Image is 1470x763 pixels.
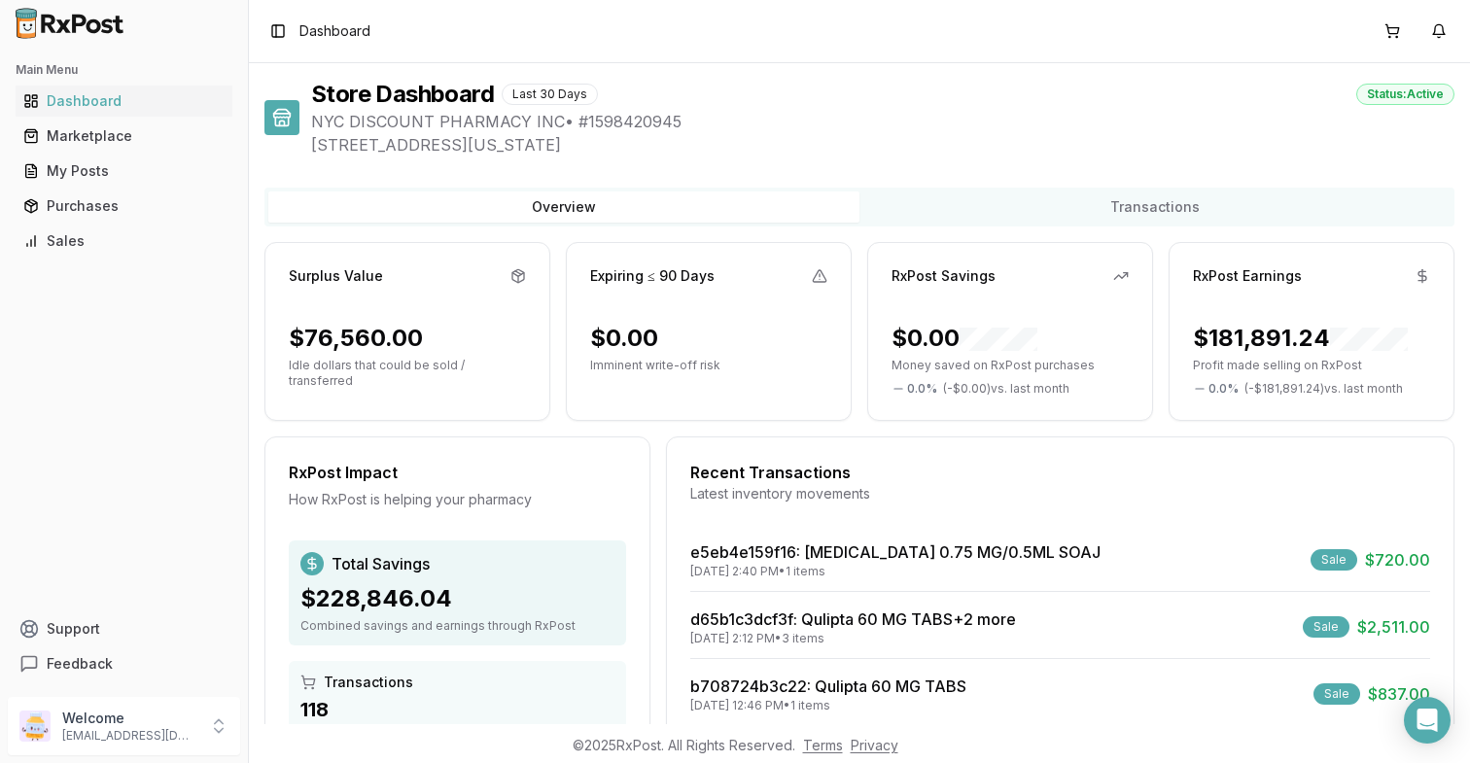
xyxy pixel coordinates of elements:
[23,161,225,181] div: My Posts
[8,611,240,646] button: Support
[1303,616,1349,638] div: Sale
[289,358,526,389] p: Idle dollars that could be sold / transferred
[1193,266,1302,286] div: RxPost Earnings
[1404,697,1451,744] div: Open Intercom Messenger
[16,224,232,259] a: Sales
[1193,358,1430,373] p: Profit made selling on RxPost
[502,84,598,105] div: Last 30 Days
[690,564,1101,579] div: [DATE] 2:40 PM • 1 items
[851,737,898,753] a: Privacy
[8,8,132,39] img: RxPost Logo
[907,381,937,397] span: 0.0 %
[47,654,113,674] span: Feedback
[16,154,232,189] a: My Posts
[8,121,240,152] button: Marketplace
[23,91,225,111] div: Dashboard
[23,196,225,216] div: Purchases
[690,542,1101,562] a: e5eb4e159f16: [MEDICAL_DATA] 0.75 MG/0.5ML SOAJ
[1365,548,1430,572] span: $720.00
[300,696,614,723] div: 118
[311,110,1454,133] span: NYC DISCOUNT PHARMACY INC • # 1598420945
[23,126,225,146] div: Marketplace
[268,191,859,223] button: Overview
[859,191,1451,223] button: Transactions
[690,609,1016,629] a: d65b1c3dcf3f: Qulipta 60 MG TABS+2 more
[8,156,240,187] button: My Posts
[590,323,658,354] div: $0.00
[803,737,843,753] a: Terms
[1244,381,1403,397] span: ( - $181,891.24 ) vs. last month
[690,698,966,713] div: [DATE] 12:46 PM • 1 items
[16,84,232,119] a: Dashboard
[1356,84,1454,105] div: Status: Active
[1208,381,1239,397] span: 0.0 %
[299,21,370,41] nav: breadcrumb
[289,266,383,286] div: Surplus Value
[690,631,1016,646] div: [DATE] 2:12 PM • 3 items
[311,79,494,110] h1: Store Dashboard
[1368,682,1430,706] span: $837.00
[332,552,430,575] span: Total Savings
[690,461,1430,484] div: Recent Transactions
[1311,549,1357,571] div: Sale
[8,191,240,222] button: Purchases
[16,119,232,154] a: Marketplace
[8,646,240,681] button: Feedback
[8,225,240,257] button: Sales
[892,358,1129,373] p: Money saved on RxPost purchases
[62,728,197,744] p: [EMAIL_ADDRESS][DOMAIN_NAME]
[892,266,996,286] div: RxPost Savings
[590,358,827,373] p: Imminent write-off risk
[16,62,232,78] h2: Main Menu
[19,711,51,742] img: User avatar
[16,189,232,224] a: Purchases
[690,484,1430,503] div: Latest inventory movements
[943,381,1069,397] span: ( - $0.00 ) vs. last month
[289,461,626,484] div: RxPost Impact
[324,673,413,692] span: Transactions
[62,709,197,728] p: Welcome
[289,490,626,509] div: How RxPost is helping your pharmacy
[300,583,614,614] div: $228,846.04
[1357,615,1430,639] span: $2,511.00
[299,21,370,41] span: Dashboard
[23,231,225,251] div: Sales
[8,86,240,117] button: Dashboard
[1193,323,1408,354] div: $181,891.24
[892,323,1037,354] div: $0.00
[690,676,966,696] a: b708724b3c22: Qulipta 60 MG TABS
[1313,683,1360,705] div: Sale
[590,266,715,286] div: Expiring ≤ 90 Days
[300,618,614,634] div: Combined savings and earnings through RxPost
[311,133,1454,156] span: [STREET_ADDRESS][US_STATE]
[289,323,423,354] div: $76,560.00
